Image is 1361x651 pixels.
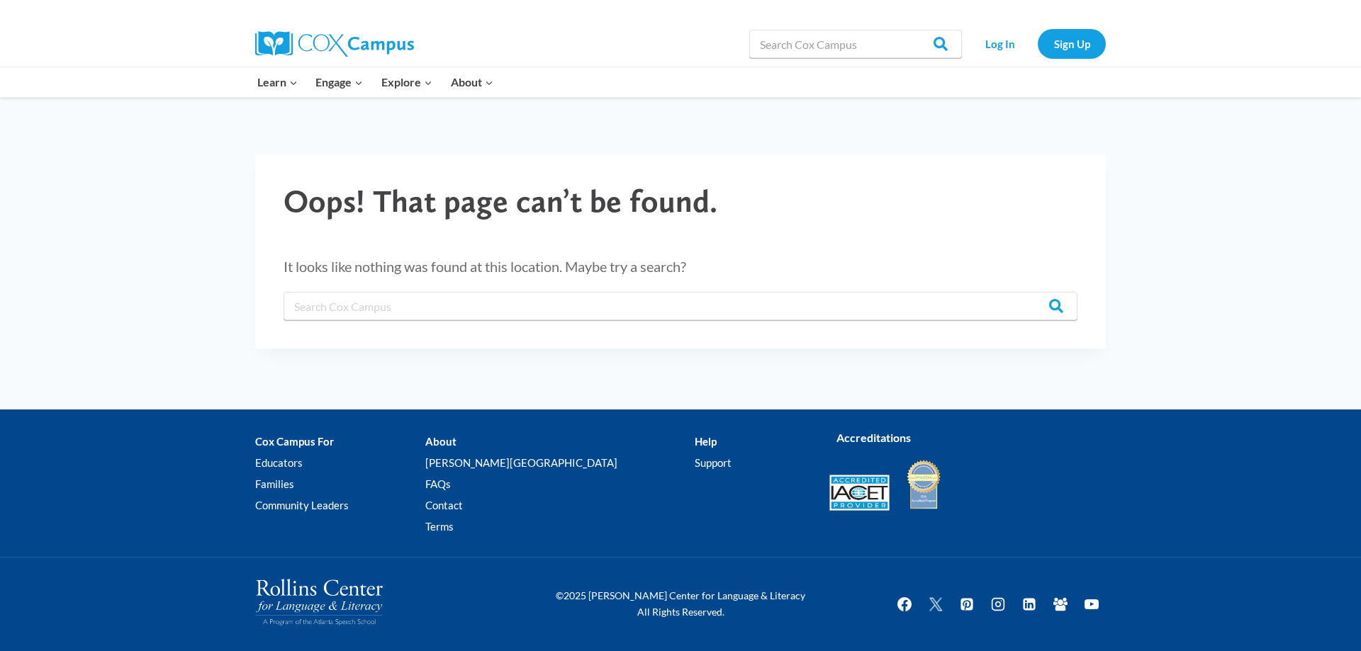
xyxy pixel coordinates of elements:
a: Pinterest [953,590,981,618]
strong: Accreditations [836,431,911,444]
img: IDA Accredited [906,458,941,511]
a: FAQs [425,473,694,494]
img: Accredited IACET® Provider [829,475,890,511]
img: Rollins Center for Language & Literacy - A Program of the Atlanta Speech School [255,579,383,625]
h1: Oops! That page can’t be found. [284,183,1077,220]
a: Educators [255,452,425,473]
a: YouTube [1077,590,1106,618]
p: It looks like nothing was found at this location. Maybe try a search? [284,255,1077,278]
nav: Primary Navigation [248,67,502,97]
a: Linkedin [1015,590,1043,618]
a: Sign Up [1038,29,1106,58]
input: Search Cox Campus [749,30,962,58]
a: Log In [969,29,1031,58]
a: Community Leaders [255,494,425,516]
p: ©2025 [PERSON_NAME] Center for Language & Literacy All Rights Reserved. [546,588,815,620]
span: About [451,73,493,91]
img: Cox Campus [255,31,414,57]
span: Engage [315,73,363,91]
input: Search Cox Campus [284,292,1077,320]
a: Families [255,473,425,494]
a: [PERSON_NAME][GEOGRAPHIC_DATA] [425,452,694,473]
a: Contact [425,494,694,516]
nav: Secondary Navigation [969,29,1106,58]
a: Facebook [890,590,919,618]
a: Instagram [984,590,1012,618]
a: Twitter [922,590,950,618]
img: Twitter X icon white [927,596,944,612]
a: Facebook Group [1046,590,1075,618]
a: Support [695,452,808,473]
a: Terms [425,516,694,537]
span: Explore [381,73,432,91]
span: Learn [257,73,298,91]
